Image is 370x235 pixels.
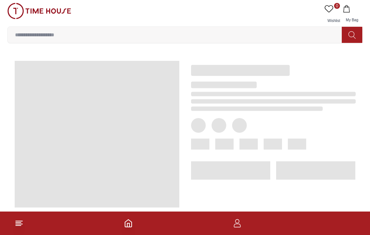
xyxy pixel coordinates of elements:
span: My Bag [343,18,361,22]
img: ... [7,3,71,19]
span: 0 [334,3,340,9]
a: 0Wishlist [323,3,341,26]
span: Wishlist [325,19,343,23]
button: My Bag [341,3,363,26]
a: Home [124,219,133,228]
